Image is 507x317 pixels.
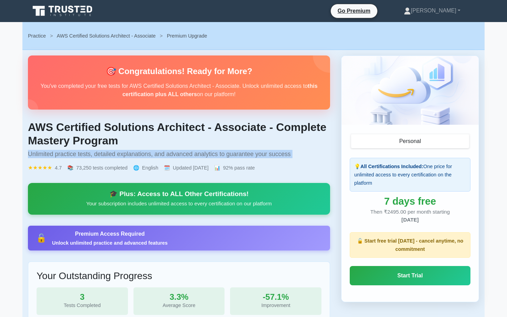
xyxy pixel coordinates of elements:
[52,230,168,238] div: Premium Access Required
[42,301,122,309] div: Tests Completed
[36,200,322,208] p: Your subscription includes unlimited access to every certification on our platform
[28,150,330,158] p: Unlimited practice tests, detailed explanations, and advanced analytics to guarantee your success
[55,164,62,172] span: 4.7
[39,82,319,99] p: You've completed your free tests for AWS Certified Solutions Architect - Associate. Unlock unlimi...
[57,33,156,39] a: AWS Certified Solutions Architect - Associate
[39,67,319,76] h2: 🎯 Congratulations! Ready for More?
[139,301,219,309] div: Average Score
[164,164,170,172] span: 🗓️
[236,293,316,301] div: -57.1%
[167,33,207,39] span: Premium Upgrade
[42,293,122,301] div: 3
[351,134,469,148] button: Personal
[214,164,220,172] span: 📊
[387,4,477,18] a: [PERSON_NAME]
[139,293,219,301] div: 3.3%
[350,158,470,192] div: 💡 One price for unlimited access to every certification on the platform
[350,208,470,224] div: Then ₹2495.00 per month starting
[160,33,162,39] span: >
[334,7,375,15] a: Go Premium
[36,190,322,198] div: 🎓 Plus: Access to ALL Other Certifications!
[50,33,53,39] span: >
[122,83,318,97] strong: this certification plus ALL others
[142,164,158,172] span: English
[28,121,330,147] h1: AWS Certified Solutions Architect - Associate - Complete Mastery Program
[67,164,73,172] span: 📚
[350,197,470,205] div: 7 days free
[223,164,255,172] span: 92% pass rate
[360,164,423,169] strong: All Certifications Included:
[236,301,316,309] div: Improvement
[37,270,321,282] h3: Your Outstanding Progress
[28,164,52,172] span: ★★★★★
[52,239,168,246] div: Unlock unlimited practice and advanced features
[76,164,128,172] span: 73,250 tests completed
[401,217,419,223] span: [DATE]
[36,234,47,242] div: 🔓
[354,237,466,253] p: 🔓 Start free trial [DATE] - cancel anytime, no commitment
[28,33,46,39] a: Practice
[350,266,470,285] a: Start Trial
[173,164,209,172] span: Updated [DATE]
[133,164,139,172] span: 🌐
